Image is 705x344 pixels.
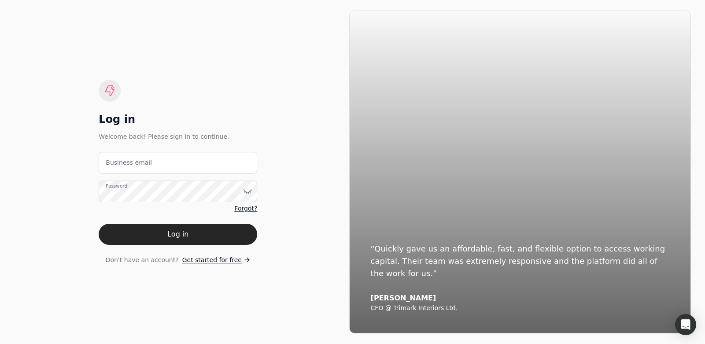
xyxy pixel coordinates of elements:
[106,158,152,167] label: Business email
[99,132,257,141] div: Welcome back! Please sign in to continue.
[106,255,179,265] span: Don't have an account?
[99,224,257,245] button: Log in
[234,204,257,213] a: Forgot?
[371,243,669,280] div: “Quickly gave us an affordable, fast, and flexible option to access working capital. Their team w...
[182,255,242,265] span: Get started for free
[99,112,257,126] div: Log in
[182,255,251,265] a: Get started for free
[371,294,669,303] div: [PERSON_NAME]
[106,182,127,189] label: Password
[675,314,696,335] div: Open Intercom Messenger
[371,304,669,312] div: CFO @ Trimark Interiors Ltd.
